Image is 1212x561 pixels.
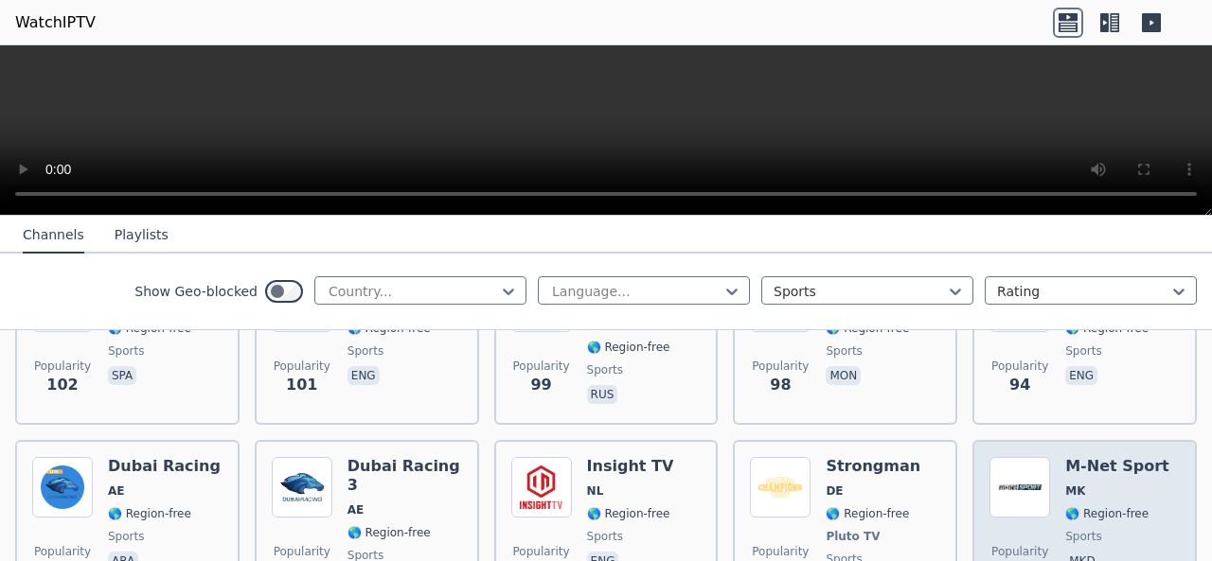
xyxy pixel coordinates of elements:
[348,502,364,517] span: AE
[34,359,91,374] span: Popularity
[587,529,623,544] span: sports
[826,366,861,385] p: mon
[23,218,84,254] button: Channels
[15,11,96,34] a: WatchIPTV
[991,544,1048,559] span: Popularity
[348,343,383,359] span: sports
[348,525,431,540] span: 🌎 Region-free
[274,544,330,559] span: Popularity
[348,366,380,385] p: eng
[46,374,78,396] span: 102
[1065,366,1097,385] p: eng
[108,343,144,359] span: sports
[826,457,920,476] h6: Strongman
[108,506,191,521] span: 🌎 Region-free
[511,457,572,517] img: Insight TV
[530,374,551,396] span: 99
[770,374,791,396] span: 98
[108,529,144,544] span: sports
[991,359,1048,374] span: Popularity
[587,340,670,355] span: 🌎 Region-free
[1065,483,1085,499] span: MK
[1065,457,1169,476] h6: M-Net Sport
[587,362,623,377] span: sports
[32,457,93,517] img: Dubai Racing
[34,544,91,559] span: Popularity
[750,457,811,517] img: Strongman
[587,457,674,476] h6: Insight TV
[989,457,1050,517] img: M-Net Sport
[752,359,809,374] span: Popularity
[1065,529,1101,544] span: sports
[348,457,462,495] h6: Dubai Racing 3
[1065,343,1101,359] span: sports
[1009,374,1030,396] span: 94
[134,282,258,301] label: Show Geo-blocked
[752,544,809,559] span: Popularity
[826,506,909,521] span: 🌎 Region-free
[826,483,843,499] span: DE
[1065,506,1149,521] span: 🌎 Region-free
[826,529,880,544] span: Pluto TV
[274,359,330,374] span: Popularity
[272,457,332,517] img: Dubai Racing 3
[513,544,570,559] span: Popularity
[286,374,317,396] span: 101
[587,506,670,521] span: 🌎 Region-free
[587,385,618,404] p: rus
[587,483,604,499] span: NL
[108,366,136,385] p: spa
[115,218,169,254] button: Playlists
[513,359,570,374] span: Popularity
[108,483,124,499] span: AE
[108,457,221,476] h6: Dubai Racing
[826,343,862,359] span: sports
